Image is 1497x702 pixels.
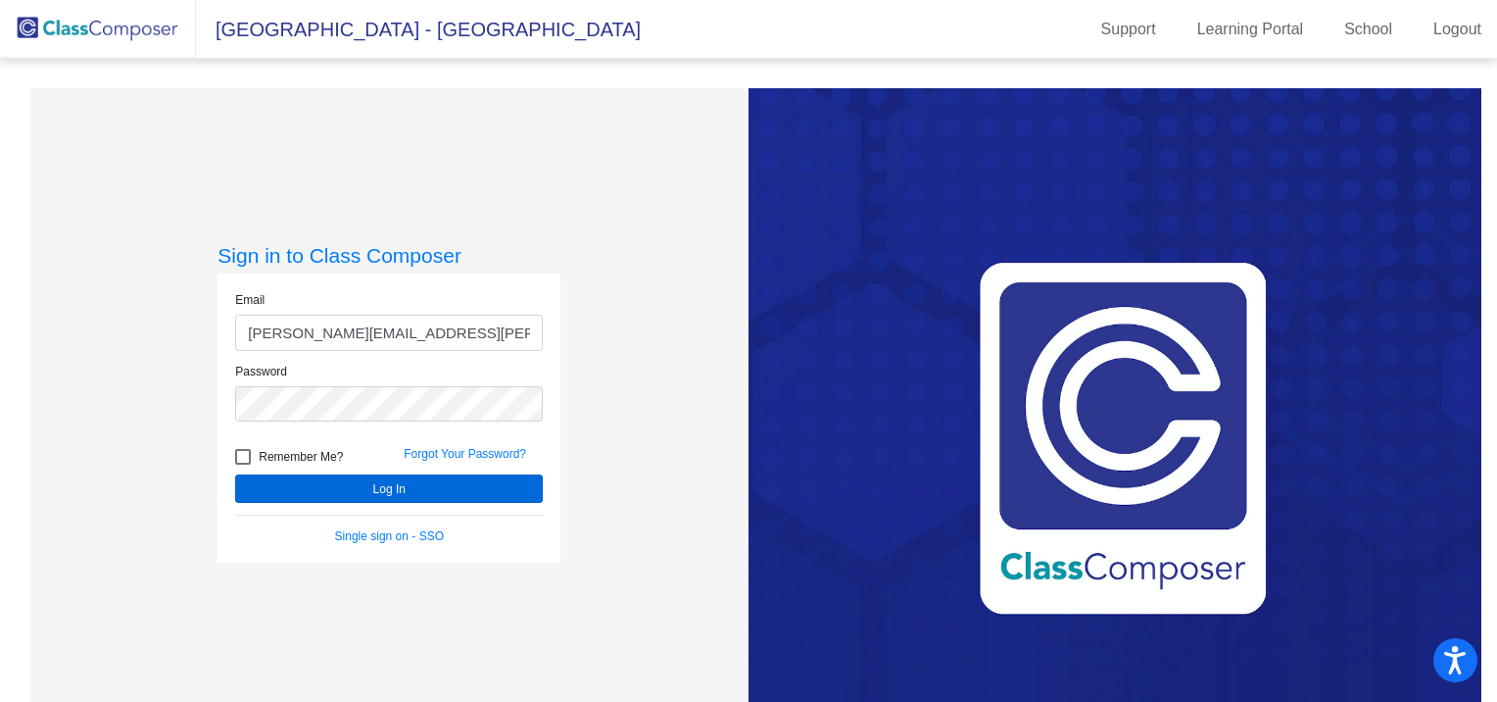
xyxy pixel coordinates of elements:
a: School [1328,14,1408,45]
label: Password [235,363,287,380]
a: Learning Portal [1182,14,1320,45]
a: Forgot Your Password? [404,447,526,461]
a: Logout [1418,14,1497,45]
label: Email [235,291,265,309]
button: Log In [235,475,543,503]
h3: Sign in to Class Composer [217,243,560,268]
span: [GEOGRAPHIC_DATA] - [GEOGRAPHIC_DATA] [196,14,641,45]
a: Support [1086,14,1172,45]
span: Remember Me? [259,445,343,469]
a: Single sign on - SSO [335,529,444,543]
